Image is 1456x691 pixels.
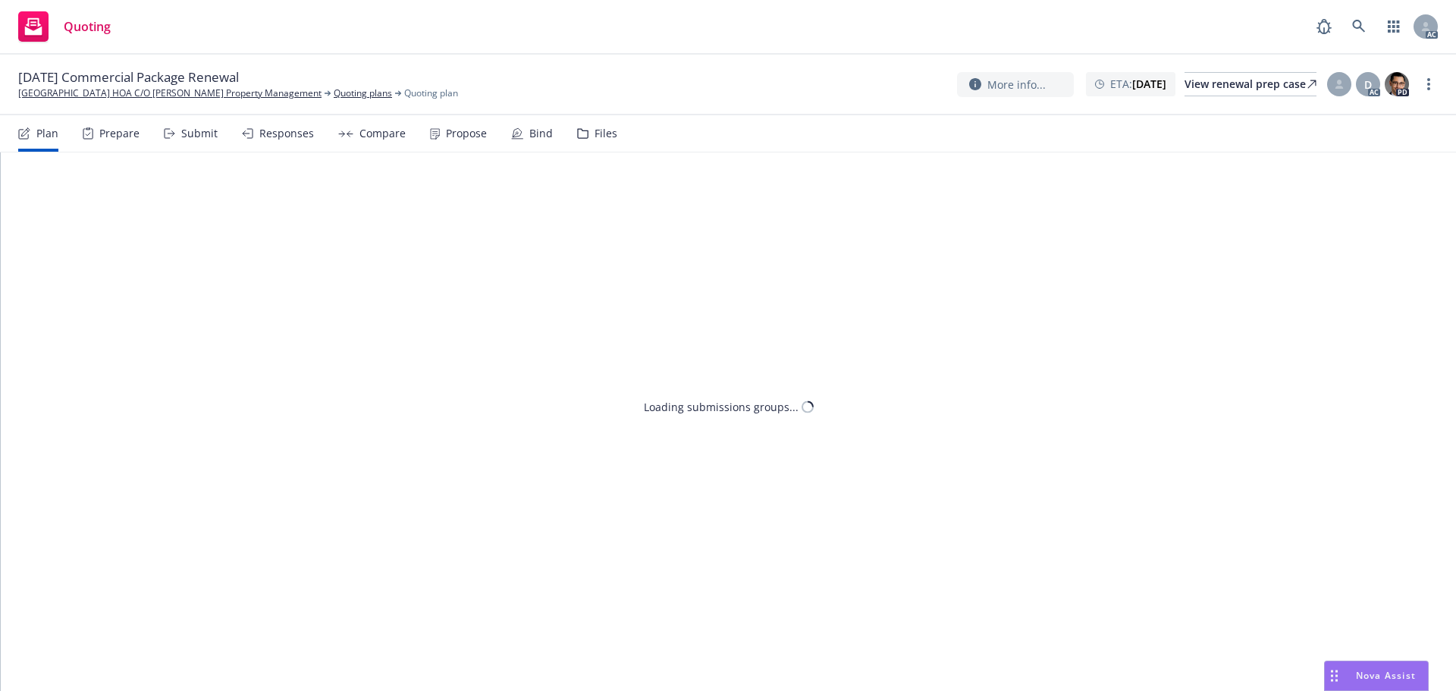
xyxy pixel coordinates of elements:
[334,86,392,100] a: Quoting plans
[987,77,1046,93] span: More info...
[1110,76,1166,92] span: ETA :
[1324,661,1429,691] button: Nova Assist
[1132,77,1166,91] strong: [DATE]
[957,72,1074,97] button: More info...
[446,127,487,140] div: Propose
[359,127,406,140] div: Compare
[1364,77,1372,93] span: D
[1356,669,1416,682] span: Nova Assist
[1385,72,1409,96] img: photo
[36,127,58,140] div: Plan
[529,127,553,140] div: Bind
[64,20,111,33] span: Quoting
[644,399,799,415] div: Loading submissions groups...
[1185,73,1316,96] div: View renewal prep case
[1379,11,1409,42] a: Switch app
[18,86,322,100] a: [GEOGRAPHIC_DATA] HOA C/O [PERSON_NAME] Property Management
[18,68,239,86] span: [DATE] Commercial Package Renewal
[1309,11,1339,42] a: Report a Bug
[1185,72,1316,96] a: View renewal prep case
[181,127,218,140] div: Submit
[12,5,117,48] a: Quoting
[99,127,140,140] div: Prepare
[404,86,458,100] span: Quoting plan
[595,127,617,140] div: Files
[1344,11,1374,42] a: Search
[1420,75,1438,93] a: more
[259,127,314,140] div: Responses
[1325,661,1344,690] div: Drag to move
